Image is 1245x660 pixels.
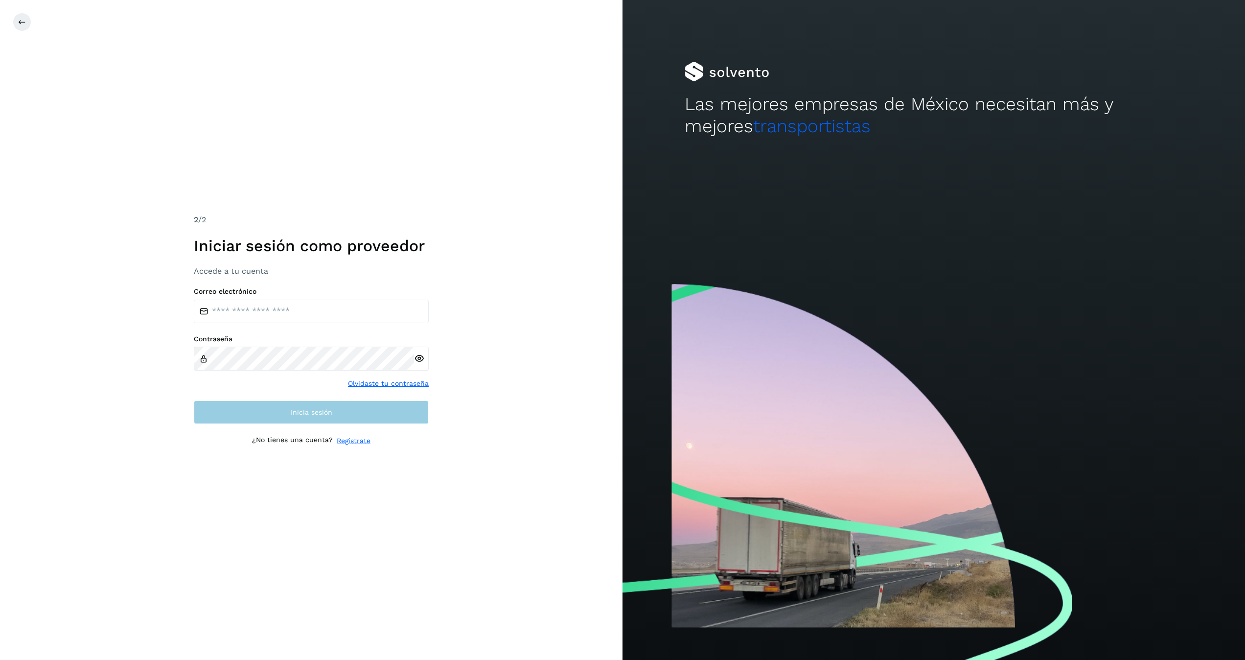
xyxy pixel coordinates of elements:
[291,409,332,416] span: Inicia sesión
[194,401,429,424] button: Inicia sesión
[194,266,429,276] h3: Accede a tu cuenta
[194,236,429,255] h1: Iniciar sesión como proveedor
[685,94,1183,137] h2: Las mejores empresas de México necesitan más y mejores
[194,335,429,343] label: Contraseña
[348,378,429,389] a: Olvidaste tu contraseña
[753,116,871,137] span: transportistas
[194,215,198,224] span: 2
[194,214,429,226] div: /2
[252,436,333,446] p: ¿No tienes una cuenta?
[194,287,429,296] label: Correo electrónico
[337,436,370,446] a: Regístrate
